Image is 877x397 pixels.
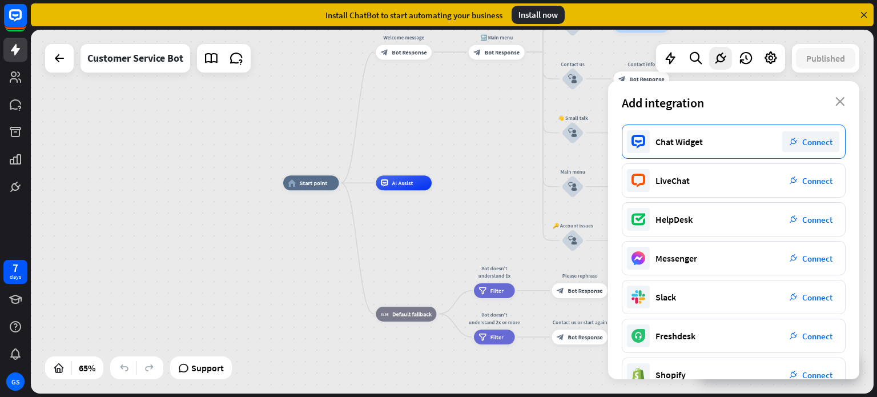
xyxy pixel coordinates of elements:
i: plug_integration [790,138,798,146]
span: Bot Response [568,334,603,341]
i: block_user_input [568,182,577,191]
div: 🔙 Main menu [463,34,530,41]
i: block_bot_response [557,334,564,341]
i: plug_integration [790,177,798,185]
div: Slack [655,291,676,303]
div: Please rephrase [546,272,613,279]
span: Connect [802,214,832,225]
span: Filter [490,334,504,341]
span: Connect [802,137,832,147]
span: Bot Response [485,49,520,56]
span: Add integration [622,95,704,111]
span: Connect [802,331,832,342]
span: Bot Response [629,75,664,83]
a: 7 days [3,260,27,284]
i: close [835,97,845,106]
i: plug_integration [790,332,798,340]
i: block_bot_response [557,287,564,294]
span: Bot Response [568,287,603,294]
div: 🔑 Account issues [550,222,595,230]
div: Shopify [655,369,686,380]
div: 👋 Small talk [550,114,595,122]
div: GS [6,372,25,391]
div: Bot doesn't understand 2x or more [468,311,520,326]
div: Main menu [550,168,595,175]
div: Chat Widget [655,136,703,147]
i: plug_integration [790,215,798,223]
div: Messenger [655,252,697,264]
div: 65% [75,359,99,377]
span: Connect [802,175,832,186]
span: Connect [802,253,832,264]
i: block_user_input [568,75,577,84]
div: Bot doesn't understand 1x [468,264,520,279]
i: block_user_input [568,236,577,245]
div: Install now [512,6,565,24]
div: LiveChat [655,175,690,186]
i: home_2 [288,179,296,187]
i: filter [479,287,487,294]
button: Published [796,48,855,69]
i: block_bot_response [381,49,388,56]
span: Bot Response [392,49,427,56]
div: Contact us [550,61,595,68]
i: block_bot_response [473,49,481,56]
i: block_fallback [381,310,389,318]
i: filter [479,334,487,341]
span: AI Assist [392,179,413,187]
i: plug_integration [790,254,798,262]
span: Start point [300,179,328,187]
div: Install ChatBot to start automating your business [325,10,502,21]
div: Freshdesk [655,330,695,342]
i: block_bot_response [618,75,626,83]
i: plug_integration [790,293,798,301]
div: Customer Service Bot [87,44,183,73]
div: Contact us or start again [546,319,613,326]
span: Connect [802,292,832,303]
div: Contact info [608,61,675,68]
span: Connect [802,370,832,380]
span: Filter [490,287,504,294]
div: days [10,273,21,281]
span: Support [191,359,224,377]
i: block_user_input [568,129,577,138]
button: Open LiveChat chat widget [9,5,43,39]
div: HelpDesk [655,214,693,225]
span: Default fallback [392,310,432,318]
i: plug_integration [790,371,798,379]
div: Welcome message [371,34,437,41]
div: 7 [13,263,18,273]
